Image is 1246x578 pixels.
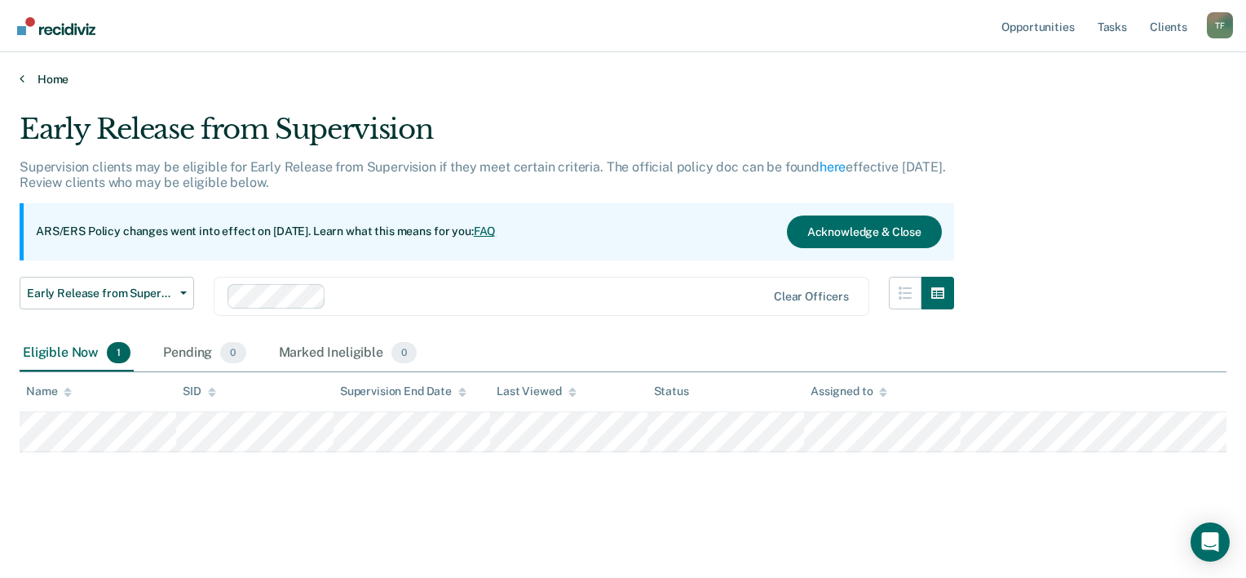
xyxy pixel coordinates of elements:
p: ARS/ERS Policy changes went into effect on [DATE]. Learn what this means for you: [36,224,496,240]
span: Early Release from Supervision [27,287,174,300]
div: Early Release from Supervision [20,113,954,159]
div: Assigned to [811,385,887,398]
div: Last Viewed [497,385,576,398]
span: 0 [391,342,417,363]
div: Status [654,385,689,398]
span: 1 [107,342,130,363]
div: SID [183,385,216,398]
div: Name [26,385,72,398]
div: Open Intercom Messenger [1191,522,1230,562]
button: Early Release from Supervision [20,277,194,309]
button: Profile dropdown button [1207,12,1233,38]
div: Marked Ineligible0 [276,336,421,371]
div: Pending0 [160,336,249,371]
div: Supervision End Date [340,385,466,398]
a: here [820,159,846,175]
div: Clear officers [774,290,849,304]
button: Acknowledge & Close [787,216,942,248]
div: T F [1207,12,1233,38]
a: Home [20,72,1226,87]
a: FAQ [474,225,497,238]
img: Recidiviz [17,17,95,35]
div: Eligible Now1 [20,336,134,371]
p: Supervision clients may be eligible for Early Release from Supervision if they meet certain crite... [20,159,946,190]
span: 0 [220,342,245,363]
